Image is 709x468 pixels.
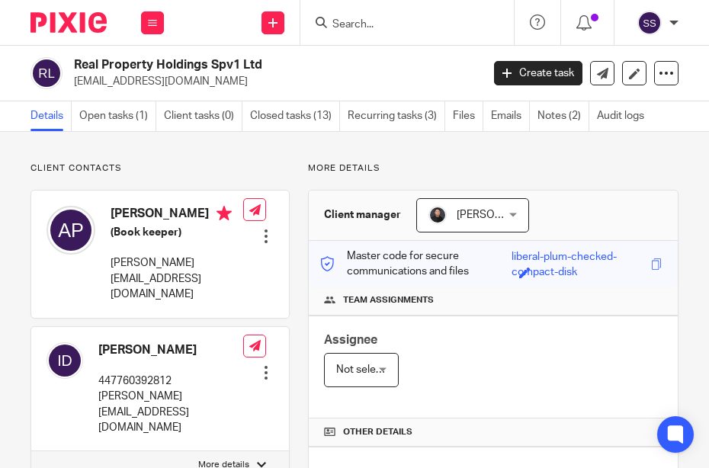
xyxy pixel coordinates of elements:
[217,206,232,221] i: Primary
[164,101,242,131] a: Client tasks (0)
[111,255,243,302] p: [PERSON_NAME][EMAIL_ADDRESS][DOMAIN_NAME]
[30,12,107,33] img: Pixie
[336,364,398,375] span: Not selected
[324,207,401,223] h3: Client manager
[98,389,243,435] p: [PERSON_NAME][EMAIL_ADDRESS][DOMAIN_NAME]
[79,101,156,131] a: Open tasks (1)
[47,206,95,255] img: svg%3E
[250,101,340,131] a: Closed tasks (13)
[324,334,377,346] span: Assignee
[331,18,468,32] input: Search
[74,74,471,89] p: [EMAIL_ADDRESS][DOMAIN_NAME]
[537,101,589,131] a: Notes (2)
[98,342,243,358] h4: [PERSON_NAME]
[30,162,290,175] p: Client contacts
[320,248,512,280] p: Master code for secure communications and files
[111,206,243,225] h4: [PERSON_NAME]
[343,294,434,306] span: Team assignments
[30,57,63,89] img: svg%3E
[457,210,541,220] span: [PERSON_NAME]
[98,373,243,389] p: 447760392812
[47,342,83,379] img: svg%3E
[491,101,530,131] a: Emails
[637,11,662,35] img: svg%3E
[453,101,483,131] a: Files
[428,206,447,224] img: My%20Photo.jpg
[348,101,445,131] a: Recurring tasks (3)
[343,426,412,438] span: Other details
[74,57,392,73] h2: Real Property Holdings Spv1 Ltd
[30,101,72,131] a: Details
[111,225,243,240] h5: (Book keeper)
[308,162,679,175] p: More details
[597,101,652,131] a: Audit logs
[494,61,582,85] a: Create task
[512,249,647,267] div: liberal-plum-checked-compact-disk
